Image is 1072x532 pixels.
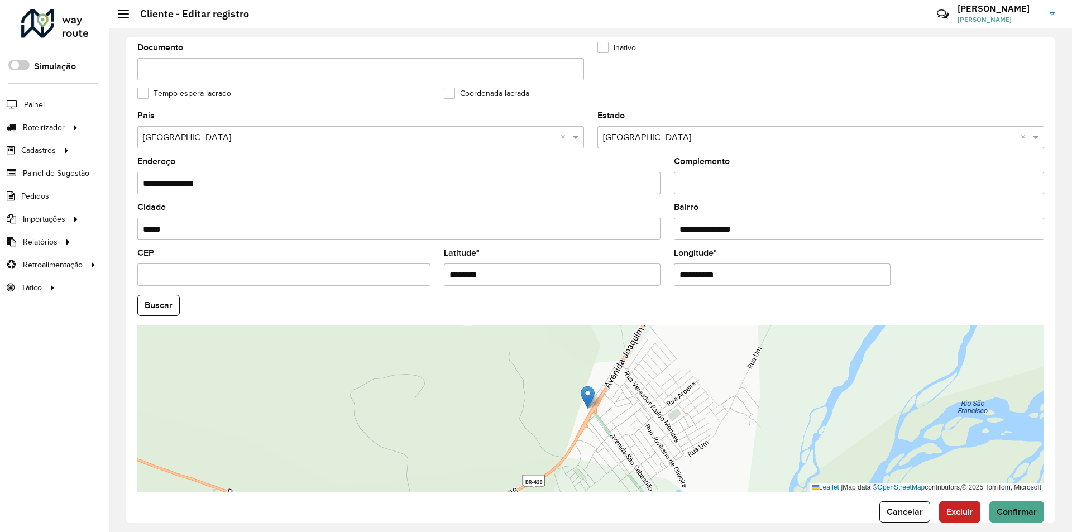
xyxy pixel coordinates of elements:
label: Longitude [674,246,717,260]
a: OpenStreetMap [878,483,925,491]
span: Clear all [561,131,570,144]
span: Cadastros [21,145,56,156]
label: Cidade [137,200,166,214]
button: Excluir [939,501,980,523]
label: Inativo [597,42,636,54]
button: Buscar [137,295,180,316]
span: Confirmar [997,507,1037,516]
span: Importações [23,213,65,225]
span: Painel de Sugestão [23,167,89,179]
span: Retroalimentação [23,259,83,271]
label: Bairro [674,200,698,214]
span: Clear all [1021,131,1030,144]
span: Relatórios [23,236,58,248]
label: Complemento [674,155,730,168]
label: Tempo espera lacrado [137,88,231,99]
a: Contato Rápido [931,2,955,26]
label: Coordenada lacrada [444,88,529,99]
button: Confirmar [989,501,1044,523]
span: Roteirizador [23,122,65,133]
span: Excluir [946,507,973,516]
label: CEP [137,246,154,260]
h3: [PERSON_NAME] [958,3,1041,14]
label: Latitude [444,246,480,260]
a: Leaflet [812,483,839,491]
label: Simulação [34,60,76,73]
div: Map data © contributors,© 2025 TomTom, Microsoft [810,483,1044,492]
label: País [137,109,155,122]
span: | [841,483,843,491]
span: Cancelar [887,507,923,516]
img: Marker [581,386,595,409]
span: [PERSON_NAME] [958,15,1041,25]
button: Cancelar [879,501,930,523]
span: Tático [21,282,42,294]
label: Estado [597,109,625,122]
h2: Cliente - Editar registro [129,8,249,20]
span: Pedidos [21,190,49,202]
label: Documento [137,41,183,54]
label: Endereço [137,155,175,168]
span: Painel [24,99,45,111]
